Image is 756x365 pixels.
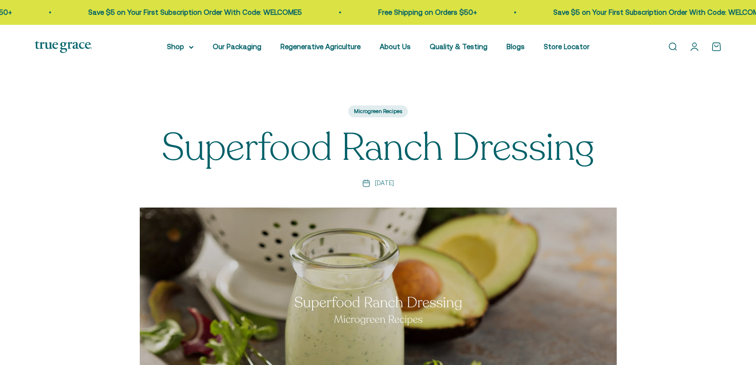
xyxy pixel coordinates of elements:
a: Microgreen Recipes [348,105,408,118]
a: About Us [380,42,411,51]
a: Free Shipping on Orders $50+ [378,8,477,16]
a: Store Locator [544,42,590,51]
summary: Shop [167,41,194,52]
a: Our Packaging [213,42,261,51]
a: Quality & Testing [430,42,487,51]
time: [DATE] [375,178,394,188]
a: Blogs [507,42,525,51]
p: Save $5 on Your First Subscription Order With Code: WELCOME5 [88,7,302,18]
h1: Superfood Ranch Dressing [162,129,595,167]
a: Regenerative Agriculture [280,42,361,51]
